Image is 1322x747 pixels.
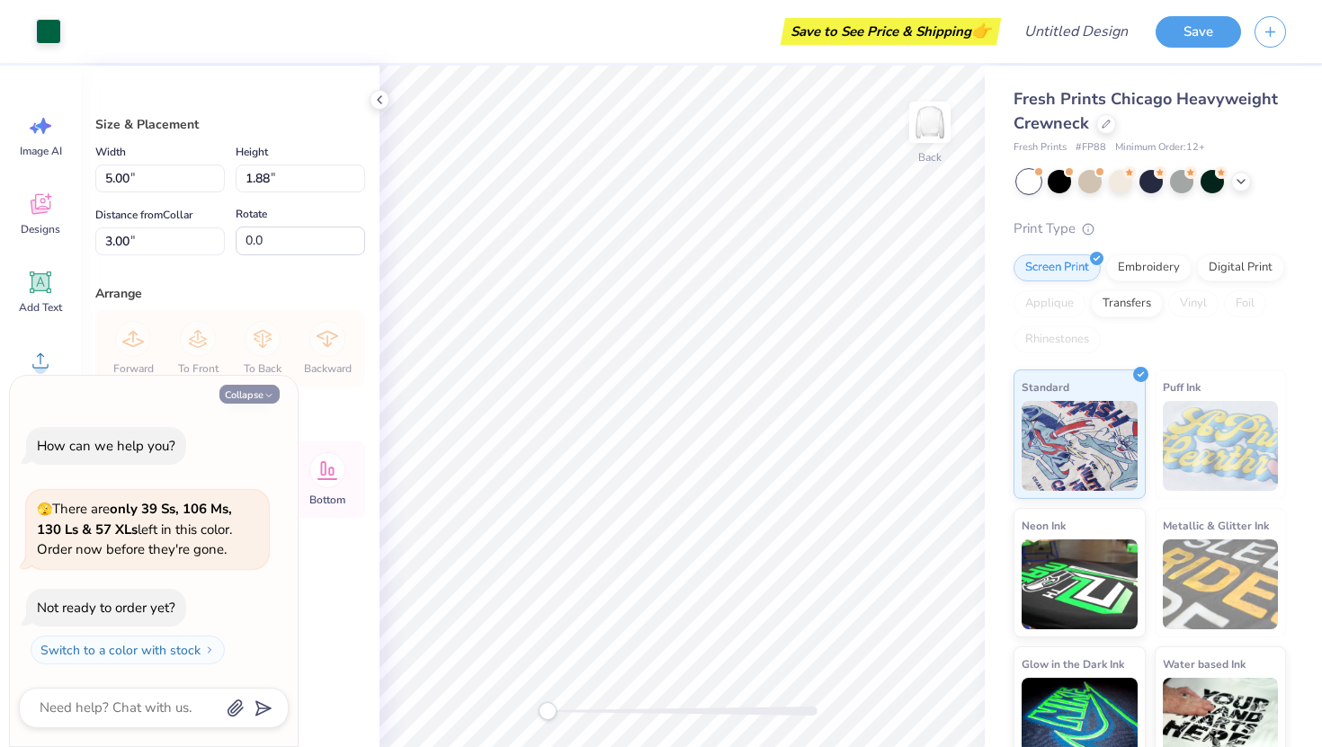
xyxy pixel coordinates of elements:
span: Fresh Prints [1014,140,1067,156]
span: 🫣 [37,501,52,518]
span: Fresh Prints Chicago Heavyweight Crewneck [1014,88,1278,134]
div: Size & Placement [95,115,365,134]
span: Add Text [19,300,62,315]
span: Minimum Order: 12 + [1115,140,1205,156]
span: Designs [21,222,60,236]
span: Glow in the Dark Ink [1022,654,1124,673]
div: Save to See Price & Shipping [785,18,996,45]
strong: only 39 Ss, 106 Ms, 130 Ls & 57 XLs [37,500,232,538]
label: Rotate [236,203,267,225]
div: Digital Print [1197,254,1284,281]
div: Screen Print [1014,254,1101,281]
span: Bottom [309,493,345,507]
span: There are left in this color. Order now before they're gone. [37,500,232,558]
label: Height [236,141,268,163]
span: Image AI [20,144,62,158]
button: Switch to a color with stock [31,636,225,664]
span: Neon Ink [1022,516,1066,535]
div: Accessibility label [539,702,557,720]
input: Untitled Design [1010,13,1142,49]
span: 👉 [971,20,991,41]
div: Print Type [1014,218,1286,239]
img: Neon Ink [1022,539,1138,629]
div: Not ready to order yet? [37,599,175,617]
label: Distance from Collar [95,204,192,226]
div: Applique [1014,290,1085,317]
div: Arrange [95,284,365,303]
button: Save [1156,16,1241,48]
button: Collapse [219,385,280,404]
span: Puff Ink [1163,378,1201,396]
img: Back [912,104,948,140]
span: Water based Ink [1163,654,1246,673]
div: Foil [1224,290,1266,317]
div: Vinyl [1168,290,1219,317]
label: Width [95,141,126,163]
img: Puff Ink [1163,401,1279,491]
img: Switch to a color with stock [204,645,215,655]
div: How can we help you? [37,437,175,455]
div: Back [918,149,942,165]
div: Transfers [1091,290,1163,317]
span: # FP88 [1076,140,1106,156]
div: Rhinestones [1014,326,1101,353]
img: Standard [1022,401,1138,491]
span: Metallic & Glitter Ink [1163,516,1269,535]
img: Metallic & Glitter Ink [1163,539,1279,629]
span: Standard [1022,378,1069,396]
div: Embroidery [1106,254,1192,281]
